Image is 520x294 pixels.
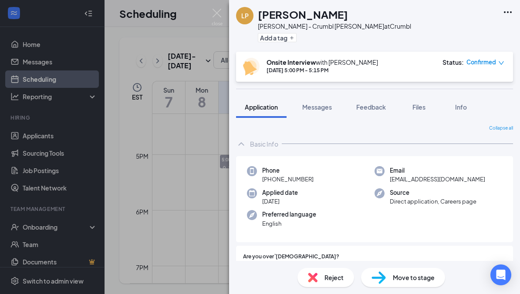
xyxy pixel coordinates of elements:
[262,175,314,184] span: [PHONE_NUMBER]
[390,166,485,175] span: Email
[356,103,386,111] span: Feedback
[250,140,278,148] div: Basic Info
[258,33,297,42] button: PlusAdd a tag
[455,103,467,111] span: Info
[490,264,511,285] div: Open Intercom Messenger
[262,166,314,175] span: Phone
[236,139,246,149] svg: ChevronUp
[412,103,425,111] span: Files
[267,58,316,66] b: Onsite Interview
[302,103,332,111] span: Messages
[466,58,496,67] span: Confirmed
[245,103,278,111] span: Application
[262,197,298,206] span: [DATE]
[390,175,485,184] span: [EMAIL_ADDRESS][DOMAIN_NAME]
[442,58,464,67] div: Status :
[262,219,316,228] span: English
[390,188,476,197] span: Source
[390,197,476,206] span: Direct application, Careers page
[262,210,316,219] span: Preferred language
[393,273,435,282] span: Move to stage
[262,188,298,197] span: Applied date
[498,60,504,66] span: down
[267,58,378,67] div: with [PERSON_NAME]
[324,273,344,282] span: Reject
[267,67,378,74] div: [DATE] 5:00 PM - 5:15 PM
[503,7,513,17] svg: Ellipses
[258,22,411,30] div: [PERSON_NAME] - Crumbl [PERSON_NAME] at Crumbl
[289,35,294,40] svg: Plus
[241,11,249,20] div: LP
[258,7,348,22] h1: [PERSON_NAME]
[243,253,339,261] span: Are you over`[DEMOGRAPHIC_DATA]?
[489,125,513,132] span: Collapse all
